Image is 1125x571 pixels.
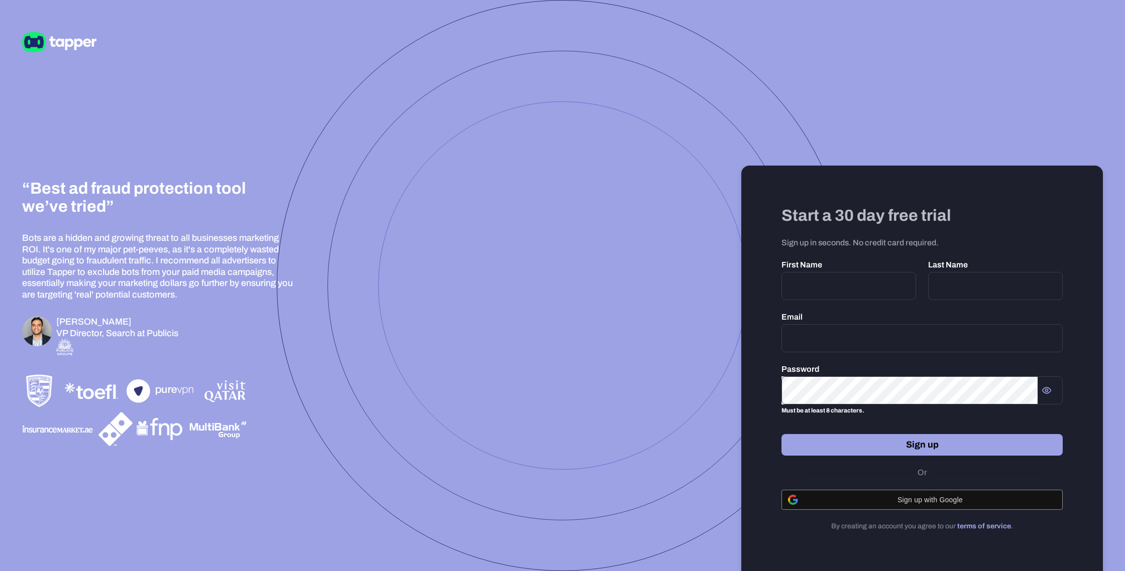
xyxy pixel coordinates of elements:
p: Last Name [928,260,1063,270]
img: PureVPN [127,379,199,403]
img: FNP [137,415,185,443]
p: Password [781,364,1063,374]
h3: Start a 30 day free trial [781,206,1063,226]
p: VP Director, Search at Publicis [56,328,178,339]
img: Omar Zahriyeh [22,316,52,346]
p: Must be at least 8 characters. [781,406,1063,416]
p: Bots are a hidden and growing threat to all businesses marketing ROI. It's one of my major pet-pe... [22,232,295,300]
img: Dominos [98,412,133,446]
img: VisitQatar [203,378,247,404]
img: InsuranceMarket [22,422,94,436]
span: Or [915,468,930,478]
p: Sign up in seconds. No credit card required. [781,238,1063,248]
img: Multibank [189,416,247,442]
p: First Name [781,260,916,270]
h3: “Best ad fraud protection tool we’ve tried” [22,180,251,217]
img: Publicis [56,339,73,355]
p: Email [781,312,1063,322]
img: TOEFL [60,378,123,403]
span: Sign up with Google [804,496,1056,504]
button: Show password [1038,381,1056,399]
p: By creating an account you agree to our . [781,522,1063,531]
button: Sign up with Google [781,490,1063,510]
button: Sign up [781,434,1063,456]
img: Porsche [22,374,56,408]
h6: [PERSON_NAME] [56,316,178,328]
a: terms of service [957,522,1011,530]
